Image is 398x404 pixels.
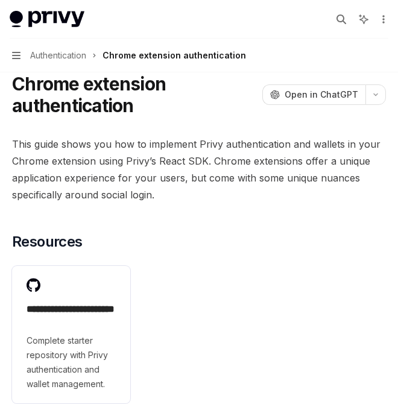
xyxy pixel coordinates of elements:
[12,73,257,116] h1: Chrome extension authentication
[262,84,365,105] button: Open in ChatGPT
[10,11,84,28] img: light logo
[30,48,86,63] span: Authentication
[285,89,358,101] span: Open in ChatGPT
[12,232,83,251] span: Resources
[376,11,388,28] button: More actions
[12,136,386,203] span: This guide shows you how to implement Privy authentication and wallets in your Chrome extension u...
[27,333,116,391] span: Complete starter repository with Privy authentication and wallet management.
[103,48,246,63] div: Chrome extension authentication
[12,266,130,403] a: **** **** **** **** ****Complete starter repository with Privy authentication and wallet management.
